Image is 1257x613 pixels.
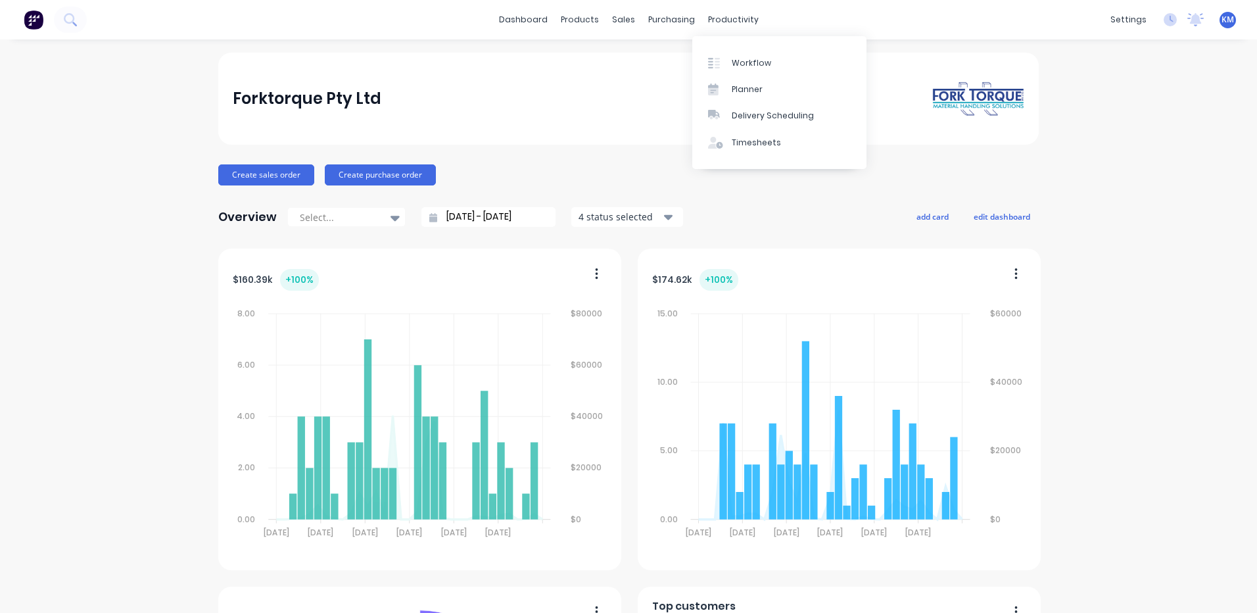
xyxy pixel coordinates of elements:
[692,76,866,103] a: Planner
[700,269,738,291] div: + 100 %
[485,527,511,538] tspan: [DATE]
[571,514,582,525] tspan: $0
[659,514,677,525] tspan: 0.00
[237,514,255,525] tspan: 0.00
[352,527,378,538] tspan: [DATE]
[730,527,755,538] tspan: [DATE]
[237,359,255,370] tspan: 6.00
[732,57,771,69] div: Workflow
[657,308,677,319] tspan: 15.00
[492,10,554,30] a: dashboard
[237,308,255,319] tspan: 8.00
[905,527,931,538] tspan: [DATE]
[571,462,602,474] tspan: $20000
[732,84,763,95] div: Planner
[692,103,866,129] a: Delivery Scheduling
[686,527,711,538] tspan: [DATE]
[233,269,319,291] div: $ 160.39k
[237,410,255,422] tspan: 4.00
[774,527,799,538] tspan: [DATE]
[233,86,381,112] div: Forktorque Pty Ltd
[396,527,422,538] tspan: [DATE]
[692,49,866,76] a: Workflow
[642,10,701,30] div: purchasing
[732,110,814,122] div: Delivery Scheduling
[817,527,843,538] tspan: [DATE]
[571,410,604,422] tspan: $40000
[24,10,43,30] img: Factory
[441,527,467,538] tspan: [DATE]
[605,10,642,30] div: sales
[554,10,605,30] div: products
[692,130,866,156] a: Timesheets
[991,376,1023,387] tspan: $40000
[238,462,255,474] tspan: 2.00
[652,269,738,291] div: $ 174.62k
[659,445,677,456] tspan: 5.00
[991,514,1001,525] tspan: $0
[308,527,333,538] tspan: [DATE]
[280,269,319,291] div: + 100 %
[861,527,887,538] tspan: [DATE]
[732,137,781,149] div: Timesheets
[1104,10,1153,30] div: settings
[218,164,314,185] button: Create sales order
[932,81,1024,117] img: Forktorque Pty Ltd
[325,164,436,185] button: Create purchase order
[218,204,277,230] div: Overview
[701,10,765,30] div: productivity
[579,210,661,224] div: 4 status selected
[657,376,677,387] tspan: 10.00
[1221,14,1234,26] span: KM
[263,527,289,538] tspan: [DATE]
[571,359,603,370] tspan: $60000
[965,208,1039,225] button: edit dashboard
[571,207,683,227] button: 4 status selected
[908,208,957,225] button: add card
[991,308,1022,319] tspan: $60000
[991,445,1022,456] tspan: $20000
[571,308,603,319] tspan: $80000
